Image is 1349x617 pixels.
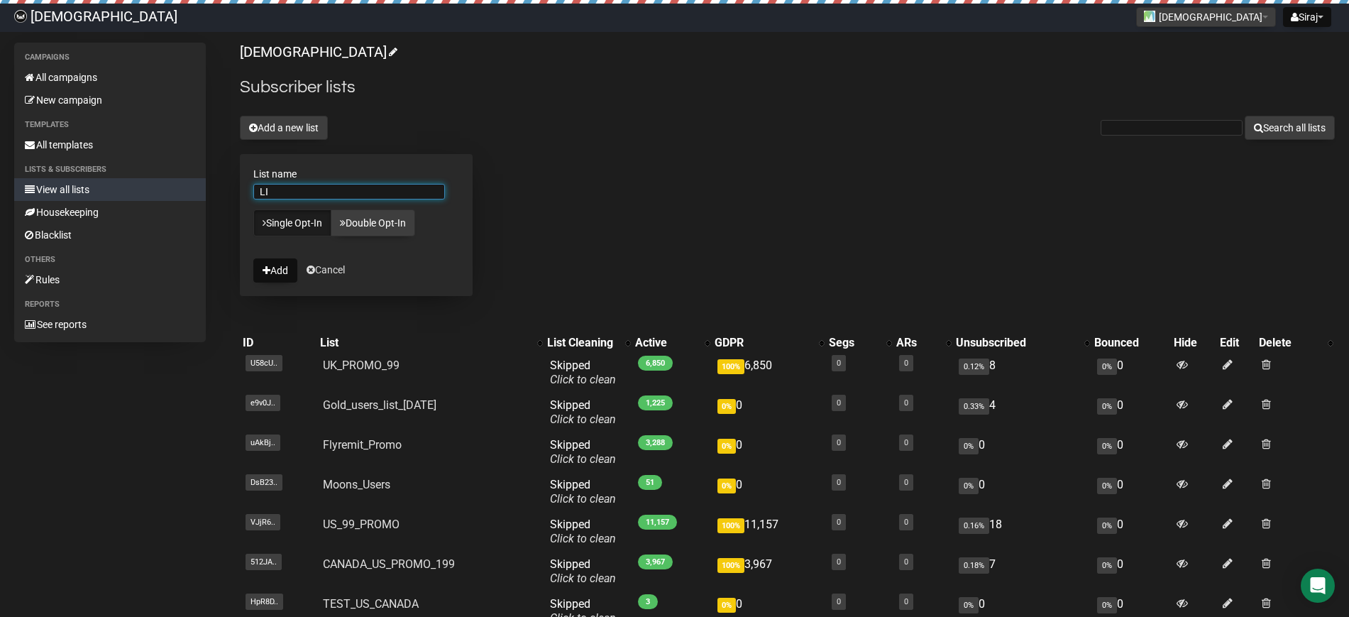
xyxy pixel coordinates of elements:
td: 0 [712,393,826,432]
span: 0% [1097,597,1117,613]
li: Templates [14,116,206,133]
label: List name [253,168,459,180]
a: Click to clean [550,532,616,545]
li: Lists & subscribers [14,161,206,178]
span: 0% [1097,518,1117,534]
td: 0 [1091,512,1171,552]
a: 0 [904,398,908,408]
span: DsB23.. [246,474,282,491]
span: 3,288 [638,435,673,450]
a: Double Opt-In [331,209,415,236]
th: List: No sort applied, activate to apply an ascending sort [317,333,544,353]
li: Others [14,251,206,268]
span: 0.16% [959,518,989,534]
a: Flyremit_Promo [323,438,402,452]
span: Skipped [550,359,616,386]
a: All templates [14,133,206,156]
th: GDPR: No sort applied, activate to apply an ascending sort [712,333,826,353]
img: 61ace9317f7fa0068652623cbdd82cc4 [14,10,27,23]
span: 100% [717,518,744,533]
a: 0 [837,597,841,606]
a: 0 [904,478,908,487]
li: Reports [14,296,206,313]
span: 0% [717,598,736,613]
th: ARs: No sort applied, activate to apply an ascending sort [893,333,953,353]
a: 0 [837,518,841,527]
span: Skipped [550,438,616,466]
div: Hide [1174,336,1214,350]
span: 0% [1097,398,1117,415]
div: List Cleaning [547,336,618,350]
a: 0 [904,557,908,567]
span: 0% [1097,438,1117,454]
div: Unsubscribed [956,336,1077,350]
a: All campaigns [14,66,206,89]
td: 0 [1091,393,1171,432]
span: 0% [1097,478,1117,494]
a: Click to clean [550,413,616,426]
span: 0.18% [959,557,989,574]
th: Hide: No sort applied, sorting is disabled [1171,333,1217,353]
a: Single Opt-In [253,209,331,236]
th: Active: No sort applied, activate to apply an ascending sort [632,333,712,353]
span: Skipped [550,398,616,426]
span: 3,967 [638,555,673,569]
td: 0 [1091,552,1171,591]
div: Open Intercom Messenger [1301,569,1335,603]
td: 0 [1091,432,1171,472]
a: TEST_US_CANADA [323,597,419,611]
th: Segs: No sort applied, activate to apply an ascending sort [826,333,893,353]
a: Blacklist [14,224,206,246]
span: 0% [717,479,736,493]
a: Click to clean [550,373,616,386]
button: Siraj [1283,7,1331,27]
div: ARs [896,336,939,350]
h2: Subscriber lists [240,75,1335,100]
span: 512JA.. [246,554,282,570]
a: Click to clean [550,492,616,506]
td: 3,967 [712,552,826,591]
td: 0 [712,472,826,512]
td: 18 [953,512,1091,552]
div: Delete [1259,336,1321,350]
div: Active [635,336,698,350]
div: Segs [829,336,879,350]
a: Click to clean [550,452,616,466]
a: Housekeeping [14,201,206,224]
span: 6,850 [638,356,673,371]
span: 1,225 [638,395,673,410]
a: 0 [837,359,841,368]
span: 0% [1097,557,1117,574]
td: 0 [953,472,1091,512]
a: UK_PROMO_99 [323,359,400,372]
button: [DEMOGRAPHIC_DATA] [1136,7,1276,27]
a: View all lists [14,178,206,201]
span: 0.12% [959,359,989,375]
td: 8 [953,353,1091,393]
div: ID [243,336,314,350]
span: Skipped [550,478,616,506]
span: 100% [717,558,744,573]
td: 4 [953,393,1091,432]
a: US_99_PROMO [323,518,400,531]
div: Bounced [1094,336,1168,350]
li: Campaigns [14,49,206,66]
span: 0.33% [959,398,989,415]
td: 6,850 [712,353,826,393]
span: HpR8D.. [246,594,283,610]
a: 0 [837,438,841,447]
td: 0 [1091,353,1171,393]
span: Skipped [550,518,616,545]
a: 0 [904,518,908,527]
a: 0 [837,398,841,408]
td: 0 [1091,472,1171,512]
th: Edit: No sort applied, sorting is disabled [1217,333,1256,353]
div: List [320,336,530,350]
td: 7 [953,552,1091,591]
button: Add [253,258,297,283]
span: e9v0J.. [246,395,280,411]
span: 0% [717,439,736,454]
th: Bounced: No sort applied, sorting is disabled [1091,333,1171,353]
button: Search all lists [1245,116,1335,140]
span: 100% [717,359,744,374]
